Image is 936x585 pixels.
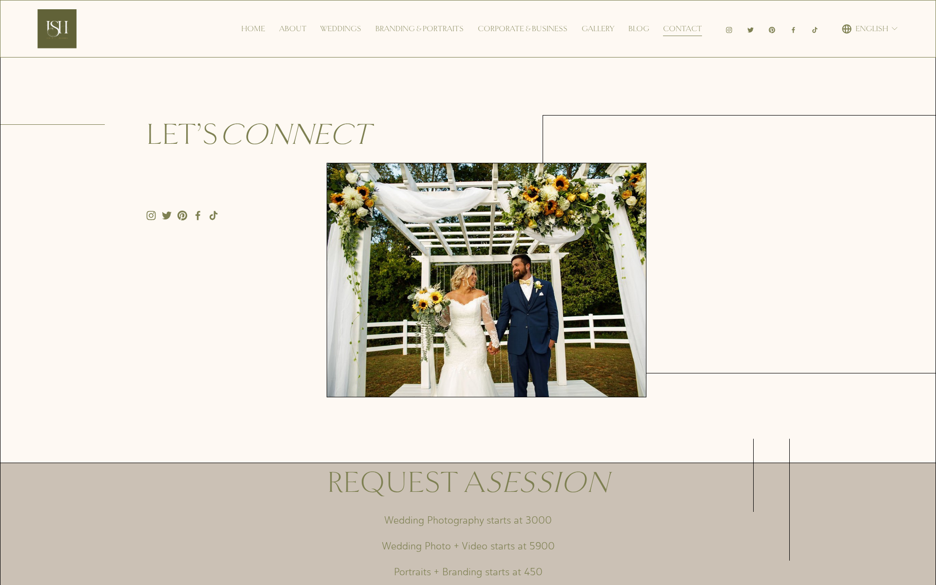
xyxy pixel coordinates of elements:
a: Blog [628,21,649,37]
img: Ish Picturesque [38,9,77,48]
a: Twitter [747,25,754,33]
p: Portraits + Branding starts at 450 [291,563,646,581]
a: Facebook [193,211,203,220]
div: language picker [842,21,899,37]
a: Pinterest [177,211,187,220]
a: Corporate & Business [478,21,567,37]
h2: Request a [254,463,682,502]
a: Twitter [162,211,172,220]
h2: Let’s [146,115,429,154]
span: English [856,22,888,36]
a: Instagram [146,211,156,220]
a: Instagram [725,25,733,33]
a: Weddings [320,21,361,37]
em: session [485,465,609,500]
a: Pinterest [768,25,776,33]
a: Gallery [582,21,614,37]
a: Branding & Portraits [375,21,464,37]
a: Facebook [790,25,797,33]
a: Contact [663,21,702,37]
a: Home [241,21,265,37]
a: TikTok [209,211,218,220]
a: About [279,21,307,37]
p: Wedding Photography starts at 3000 [291,511,646,529]
p: Wedding Photo + Video starts at 5900 [291,537,646,555]
em: connect [219,117,370,152]
a: TikTok [811,25,819,33]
